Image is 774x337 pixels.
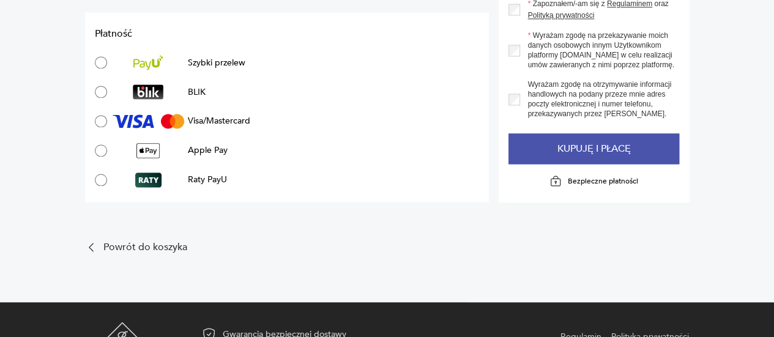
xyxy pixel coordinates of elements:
img: BLIK [133,84,164,99]
a: Polityką prywatności [527,10,594,19]
h2: Płatność [95,27,479,40]
p: BLIK [188,86,206,98]
p: Bezpieczne płatności [568,176,638,186]
img: Visa/Mastercard [113,114,184,128]
img: Ikona kłódki [549,175,562,187]
label: Wyrażam zgodę na otrzymywanie informacji handlowych na podany przeze mnie adres poczty elektronic... [520,80,679,119]
label: Wyrażam zgodę na przekazywanie moich danych osobowych innym Użytkownikom platformy [DOMAIN_NAME] ... [520,31,679,70]
input: Visa/MastercardVisa/Mastercard [95,115,107,127]
a: Powrót do koszyka [85,241,489,253]
input: Apple PayApple Pay [95,144,107,157]
input: Szybki przelewSzybki przelew [95,56,107,69]
p: Visa/Mastercard [188,115,250,127]
img: Apple Pay [136,143,160,158]
img: Szybki przelew [133,55,163,70]
input: Raty PayURaty PayU [95,174,107,186]
button: Kupuję i płacę [508,133,679,164]
input: BLIKBLIK [95,86,107,98]
p: Apple Pay [188,144,228,156]
p: Szybki przelew [188,57,245,69]
img: Raty PayU [135,172,162,187]
p: Raty PayU [188,174,227,185]
p: Powrót do koszyka [103,243,187,251]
